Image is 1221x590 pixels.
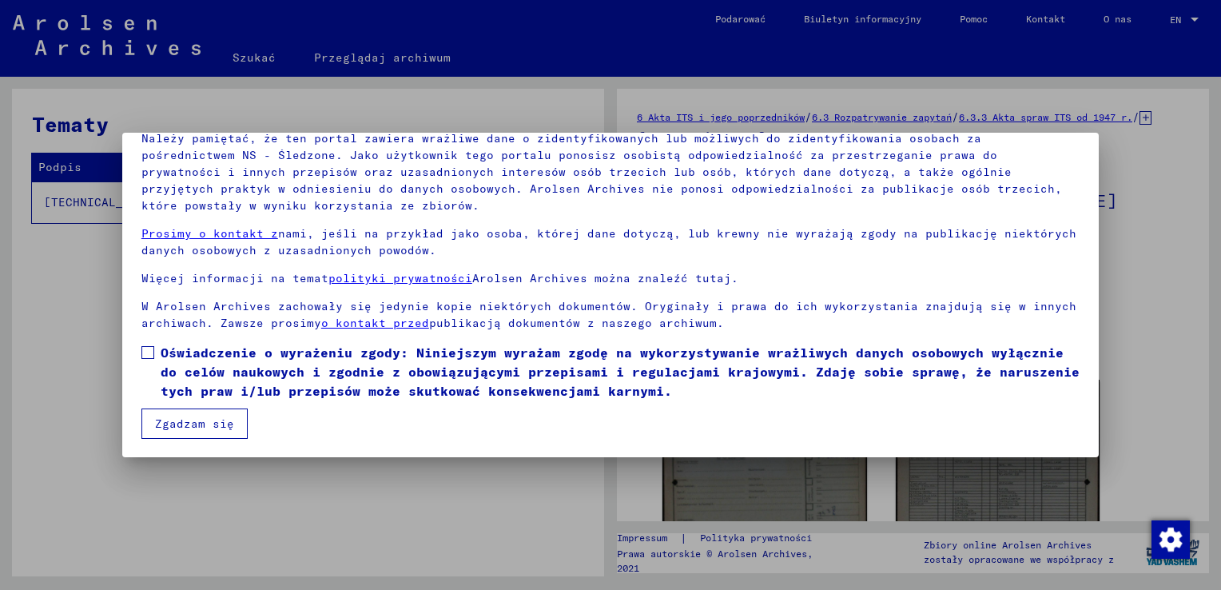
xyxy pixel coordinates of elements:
a: Prosimy o kontakt z [141,226,278,241]
button: Zgadzam się [141,409,248,439]
img: Zustimmung ändern [1151,520,1190,559]
a: polityki prywatności [328,271,472,285]
a: o kontakt przed [321,316,429,330]
p: nami, jeśli na przykład jako osoba, której dane dotyczą, lub krewny nie wyrażają zgody na publika... [141,225,1080,259]
div: Zmienianie zgody [1151,520,1189,558]
p: W Arolsen Archives zachowały się jedynie kopie niektórych dokumentów. Oryginały i prawa do ich wy... [141,298,1080,332]
p: Należy pamiętać, że ten portal zawiera wrażliwe dane o zidentyfikowanych lub możliwych do zidenty... [141,130,1080,214]
p: Więcej informacji na temat Arolsen Archives można znaleźć tutaj. [141,270,1080,287]
font: Oświadczenie o wyrażeniu zgody: Niniejszym wyrażam zgodę na wykorzystywanie wrażliwych danych oso... [161,345,1080,399]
